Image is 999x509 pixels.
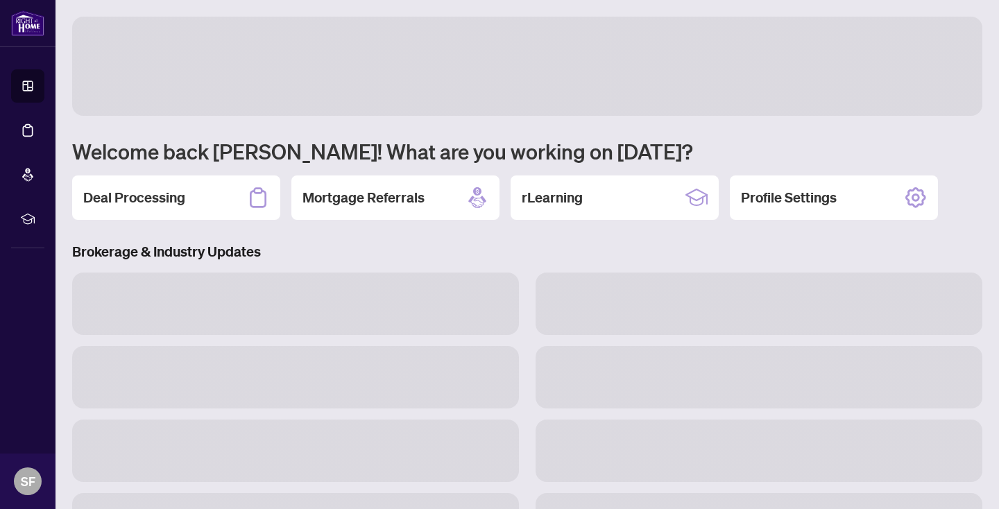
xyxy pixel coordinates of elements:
h3: Brokerage & Industry Updates [72,242,982,261]
span: SF [21,472,35,491]
h2: Mortgage Referrals [302,188,425,207]
img: logo [11,10,44,36]
h2: rLearning [522,188,583,207]
h2: Profile Settings [741,188,837,207]
h1: Welcome back [PERSON_NAME]! What are you working on [DATE]? [72,138,982,164]
h2: Deal Processing [83,188,185,207]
